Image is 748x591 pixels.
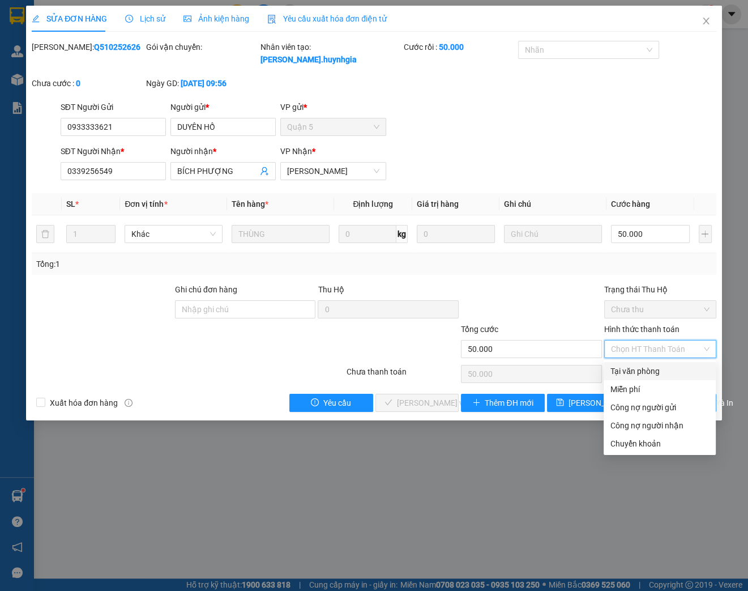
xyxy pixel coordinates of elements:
[125,14,165,23] span: Lịch sử
[604,398,716,416] div: Cước gửi hàng sẽ được ghi vào công nợ của người gửi
[611,341,709,358] span: Chọn HT Thanh Toán
[287,118,379,135] span: Quận 5
[417,225,495,243] input: 0
[699,225,712,243] button: plus
[417,199,459,209] span: Giá trị hàng
[604,325,679,334] label: Hình thức thanh toán
[556,398,564,407] span: save
[32,41,144,53] div: [PERSON_NAME]:
[260,41,401,66] div: Nhân viên tạo:
[260,55,357,64] b: [PERSON_NAME].huynhgia
[610,401,709,414] div: Công nợ người gửi
[375,394,459,412] button: check[PERSON_NAME] và Giao hàng
[232,225,330,243] input: VD: Bàn, Ghế
[702,16,711,25] span: close
[318,285,344,294] span: Thu Hộ
[267,15,276,24] img: icon
[690,6,722,37] button: Close
[32,15,40,23] span: edit
[267,14,387,23] span: Yêu cầu xuất hóa đơn điện tử
[170,101,276,113] div: Người gửi
[311,398,319,407] span: exclamation-circle
[175,300,316,318] input: Ghi chú đơn hàng
[611,199,650,209] span: Cước hàng
[610,437,709,450] div: Chuyển khoản
[232,199,268,209] span: Tên hàng
[36,258,289,270] div: Tổng: 1
[504,225,602,243] input: Ghi Chú
[183,15,191,23] span: picture
[131,226,216,243] span: Khác
[170,145,276,158] div: Người nhận
[547,394,631,412] button: save[PERSON_NAME] thay đổi
[32,77,144,90] div: Chưa cước :
[280,101,386,113] div: VP gửi
[461,394,545,412] button: plusThêm ĐH mới
[260,167,269,176] span: user-add
[61,101,166,113] div: SĐT Người Gửi
[36,225,54,243] button: delete
[632,394,716,412] button: printer[PERSON_NAME] và In
[66,199,75,209] span: SL
[569,397,659,409] span: [PERSON_NAME] thay đổi
[183,14,249,23] span: Ảnh kiện hàng
[323,397,351,409] span: Yêu cầu
[125,15,133,23] span: clock-circle
[439,42,464,52] b: 50.000
[94,42,140,52] b: Q510252626
[353,199,393,209] span: Định lượng
[604,416,716,435] div: Cước gửi hàng sẽ được ghi vào công nợ của người nhận
[146,41,258,53] div: Gói vận chuyển:
[146,77,258,90] div: Ngày GD:
[461,325,498,334] span: Tổng cước
[610,365,709,377] div: Tại văn phòng
[404,41,516,53] div: Cước rồi :
[280,147,312,156] span: VP Nhận
[611,301,709,318] span: Chưa thu
[289,394,373,412] button: exclamation-circleYêu cầu
[125,399,132,407] span: info-circle
[499,193,606,215] th: Ghi chú
[287,163,379,180] span: Diên Khánh
[61,145,166,158] div: SĐT Người Nhận
[604,283,716,296] div: Trạng thái Thu Hộ
[32,14,107,23] span: SỬA ĐƠN HÀNG
[76,79,80,88] b: 0
[181,79,226,88] b: [DATE] 09:56
[610,383,709,396] div: Miễn phí
[345,365,460,385] div: Chưa thanh toán
[45,397,122,409] span: Xuất hóa đơn hàng
[610,419,709,432] div: Công nợ người nhận
[175,285,237,294] label: Ghi chú đơn hàng
[485,397,533,409] span: Thêm ĐH mới
[396,225,408,243] span: kg
[125,199,167,209] span: Đơn vị tính
[472,398,480,407] span: plus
